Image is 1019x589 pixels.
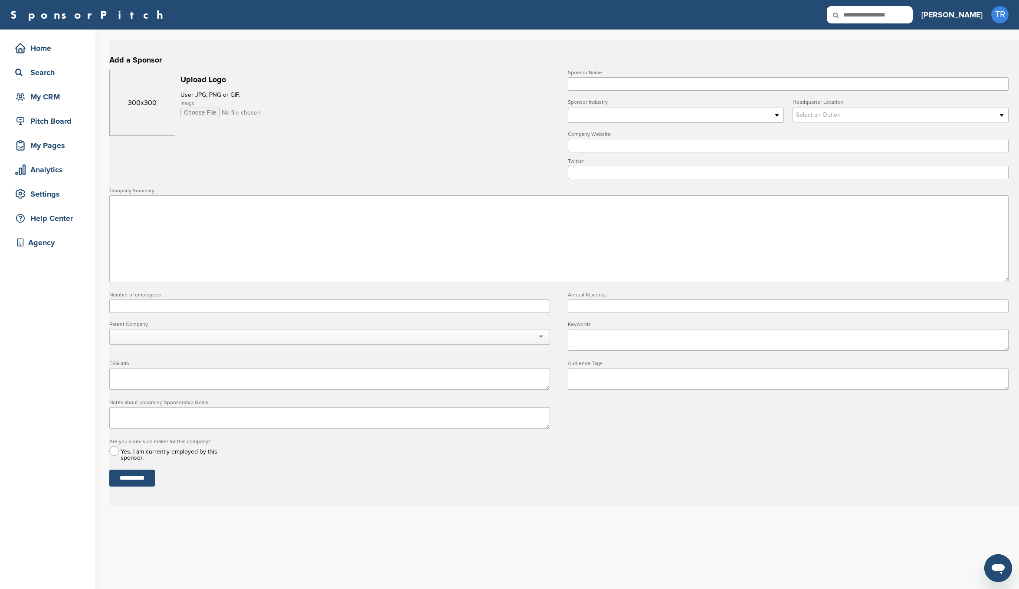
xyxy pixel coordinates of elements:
[9,63,87,82] a: Search
[109,361,550,366] label: ESG Info
[10,9,169,20] a: SponsorPitch
[568,132,1009,137] label: Company Website
[568,361,1009,366] label: Audience Tags
[110,98,175,108] h4: 300x300
[13,211,87,226] div: Help Center
[921,5,983,24] a: [PERSON_NAME]
[180,100,313,105] label: Image
[793,99,1009,105] label: Headquarter Location
[13,162,87,178] div: Analytics
[921,9,983,21] h3: [PERSON_NAME]
[568,322,1009,327] label: Keywords
[13,186,87,202] div: Settings
[13,138,87,153] div: My Pages
[9,184,87,204] a: Settings
[180,89,313,100] p: User JPG, PNG or GIF.
[9,160,87,180] a: Analytics
[13,40,87,56] div: Home
[796,110,994,120] span: Select an Option
[568,70,1009,75] label: Sponsor Name
[984,554,1012,582] iframe: Button to launch messaging window
[9,135,87,155] a: My Pages
[568,99,784,105] label: Sponsor Industry
[13,65,87,80] div: Search
[109,54,1009,66] h2: Add a Sponsor
[109,400,550,405] label: Notes about upcoming Sponsorship Goals
[13,235,87,250] div: Agency
[9,38,87,58] a: Home
[109,439,242,444] label: Are you a decision maker for this company?
[13,113,87,129] div: Pitch Board
[109,188,1009,193] label: Company Summary
[9,208,87,228] a: Help Center
[568,292,1009,297] label: Annual Revenue
[13,89,87,105] div: My CRM
[109,292,550,297] label: Number of employees
[109,322,550,327] label: Parent Company
[121,449,233,461] div: Yes, I am currently employed by this sponsor.
[991,6,1009,23] span: TR
[9,87,87,107] a: My CRM
[9,111,87,131] a: Pitch Board
[568,158,1009,164] label: Twitter
[180,74,313,86] h2: Upload Logo
[9,233,87,253] a: Agency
